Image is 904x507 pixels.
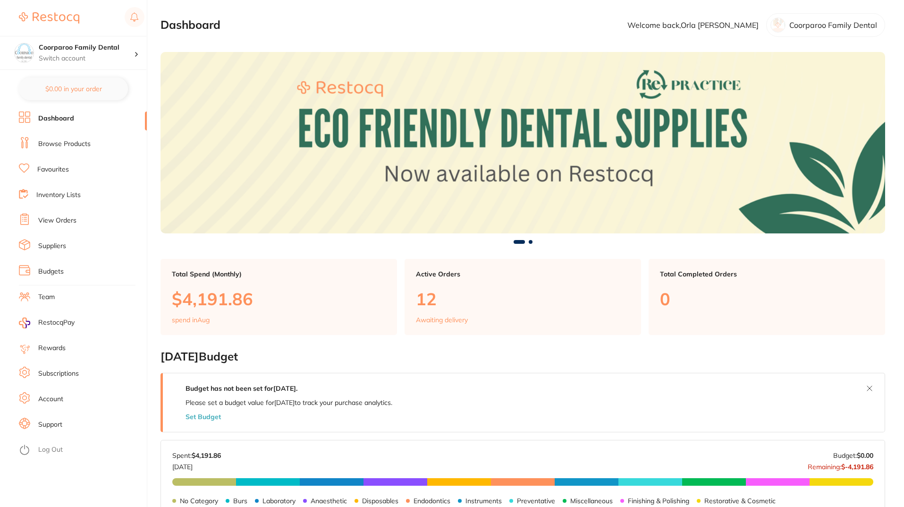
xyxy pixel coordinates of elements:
[517,497,555,505] p: Preventative
[833,452,873,459] p: Budget:
[172,289,386,309] p: $4,191.86
[38,420,62,430] a: Support
[38,241,66,251] a: Suppliers
[628,497,689,505] p: Finishing & Polishing
[19,443,144,458] button: Log Out
[180,497,218,505] p: No Category
[186,399,392,406] p: Please set a budget value for [DATE] to track your purchase analytics.
[808,459,873,471] p: Remaining:
[38,292,55,302] a: Team
[660,289,874,309] p: 0
[161,259,397,335] a: Total Spend (Monthly)$4,191.86spend inAug
[38,318,75,327] span: RestocqPay
[660,270,874,278] p: Total Completed Orders
[161,52,885,233] img: Dashboard
[172,270,386,278] p: Total Spend (Monthly)
[38,445,63,455] a: Log Out
[414,497,450,505] p: Endodontics
[857,451,873,460] strong: $0.00
[38,267,64,276] a: Budgets
[37,165,69,174] a: Favourites
[172,452,221,459] p: Spent:
[192,451,221,460] strong: $4,191.86
[19,7,79,29] a: Restocq Logo
[186,384,297,393] strong: Budget has not been set for [DATE] .
[161,350,885,363] h2: [DATE] Budget
[649,259,885,335] a: Total Completed Orders0
[186,413,221,421] button: Set Budget
[38,114,74,123] a: Dashboard
[38,395,63,404] a: Account
[416,316,468,324] p: Awaiting delivery
[39,43,134,52] h4: Coorparoo Family Dental
[704,497,776,505] p: Restorative & Cosmetic
[19,12,79,24] img: Restocq Logo
[19,318,75,328] a: RestocqPay
[841,463,873,471] strong: $-4,191.86
[172,316,210,324] p: spend in Aug
[311,497,347,505] p: Anaesthetic
[570,497,613,505] p: Miscellaneous
[38,344,66,353] a: Rewards
[38,369,79,378] a: Subscriptions
[19,318,30,328] img: RestocqPay
[15,43,34,62] img: Coorparoo Family Dental
[362,497,398,505] p: Disposables
[233,497,247,505] p: Burs
[416,289,630,309] p: 12
[627,21,759,29] p: Welcome back, Orla [PERSON_NAME]
[172,459,221,471] p: [DATE]
[416,270,630,278] p: Active Orders
[38,216,76,225] a: View Orders
[19,77,128,100] button: $0.00 in your order
[789,21,877,29] p: Coorparoo Family Dental
[38,139,91,149] a: Browse Products
[161,18,220,32] h2: Dashboard
[465,497,502,505] p: Instruments
[39,54,134,63] p: Switch account
[262,497,296,505] p: Laboratory
[36,190,81,200] a: Inventory Lists
[405,259,641,335] a: Active Orders12Awaiting delivery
